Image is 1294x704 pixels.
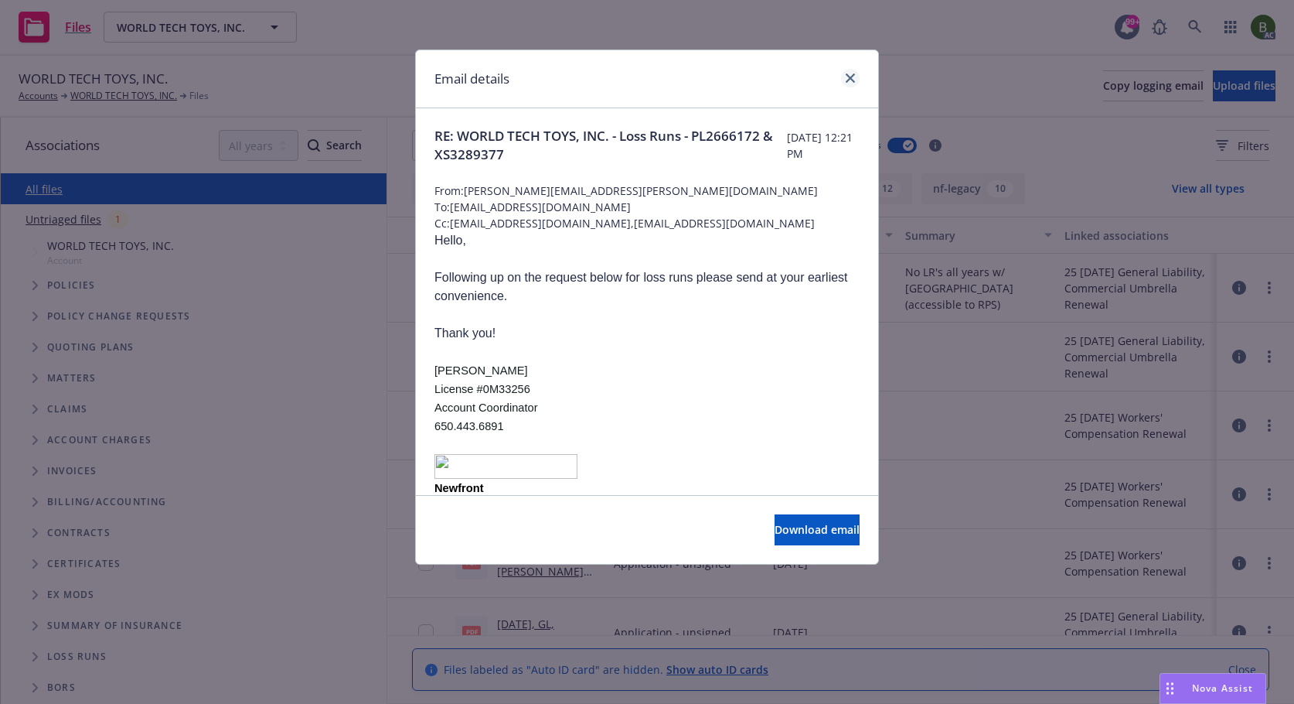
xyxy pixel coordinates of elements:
span: 650.443.6891 [434,420,504,432]
p: Thank you! [434,324,860,343]
span: Account Coordinator [434,402,538,414]
span: From: [PERSON_NAME][EMAIL_ADDRESS][PERSON_NAME][DOMAIN_NAME] [434,183,860,199]
span: Cc: [EMAIL_ADDRESS][DOMAIN_NAME],[EMAIL_ADDRESS][DOMAIN_NAME] [434,215,860,231]
div: Drag to move [1160,674,1180,703]
span: License #0M33256 [434,383,530,395]
button: Nova Assist [1159,673,1266,704]
p: Following up on the request below for loss runs please send at your earliest convenience. [434,268,860,306]
span: Newfront [434,482,484,494]
span: RE: WORLD TECH TOYS, INC. - Loss Runs - PL2666172 & XS3289377 [434,127,787,164]
span: [DATE] 12:21 PM [787,129,860,162]
span: Nova Assist [1192,682,1253,695]
p: Hello, [434,231,860,250]
button: Download email [775,514,860,545]
img: image001.png@01DC1032.465E59F0 [434,454,577,479]
h1: Email details [434,69,509,89]
a: close [841,69,860,87]
span: Download email [775,522,860,537]
span: [PERSON_NAME] [434,364,528,377]
span: To: [EMAIL_ADDRESS][DOMAIN_NAME] [434,199,860,215]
